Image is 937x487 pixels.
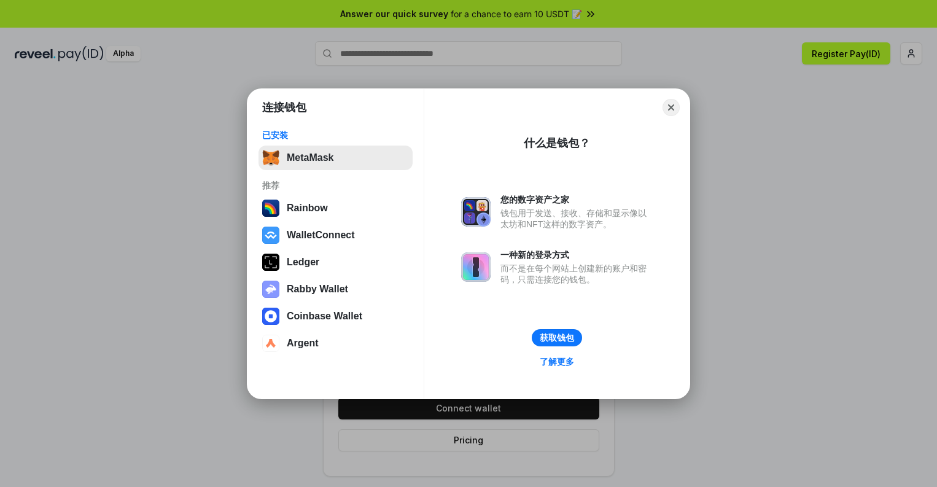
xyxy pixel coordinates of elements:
div: 获取钱包 [540,332,574,343]
img: svg+xml,%3Csvg%20width%3D%22120%22%20height%3D%22120%22%20viewBox%3D%220%200%20120%20120%22%20fil... [262,200,279,217]
div: Ledger [287,257,319,268]
div: 钱包用于发送、接收、存储和显示像以太坊和NFT这样的数字资产。 [500,208,653,230]
img: svg+xml,%3Csvg%20xmlns%3D%22http%3A%2F%2Fwww.w3.org%2F2000%2Fsvg%22%20fill%3D%22none%22%20viewBox... [262,281,279,298]
button: Ledger [259,250,413,275]
div: 推荐 [262,180,409,191]
div: WalletConnect [287,230,355,241]
div: Argent [287,338,319,349]
div: 您的数字资产之家 [500,194,653,205]
div: 已安装 [262,130,409,141]
img: svg+xml,%3Csvg%20xmlns%3D%22http%3A%2F%2Fwww.w3.org%2F2000%2Fsvg%22%20fill%3D%22none%22%20viewBox... [461,197,491,227]
h1: 连接钱包 [262,100,306,115]
button: Argent [259,331,413,356]
button: 获取钱包 [532,329,582,346]
img: svg+xml,%3Csvg%20width%3D%2228%22%20height%3D%2228%22%20viewBox%3D%220%200%2028%2028%22%20fill%3D... [262,335,279,352]
div: Coinbase Wallet [287,311,362,322]
div: 了解更多 [540,356,574,367]
div: 什么是钱包？ [524,136,590,150]
img: svg+xml,%3Csvg%20fill%3D%22none%22%20height%3D%2233%22%20viewBox%3D%220%200%2035%2033%22%20width%... [262,149,279,166]
button: Rabby Wallet [259,277,413,302]
a: 了解更多 [532,354,581,370]
img: svg+xml,%3Csvg%20xmlns%3D%22http%3A%2F%2Fwww.w3.org%2F2000%2Fsvg%22%20width%3D%2228%22%20height%3... [262,254,279,271]
button: Rainbow [259,196,413,220]
button: Coinbase Wallet [259,304,413,329]
button: MetaMask [259,146,413,170]
div: Rabby Wallet [287,284,348,295]
button: WalletConnect [259,223,413,247]
div: 一种新的登录方式 [500,249,653,260]
button: Close [663,99,680,116]
div: Rainbow [287,203,328,214]
img: svg+xml,%3Csvg%20width%3D%2228%22%20height%3D%2228%22%20viewBox%3D%220%200%2028%2028%22%20fill%3D... [262,227,279,244]
div: 而不是在每个网站上创建新的账户和密码，只需连接您的钱包。 [500,263,653,285]
img: svg+xml,%3Csvg%20xmlns%3D%22http%3A%2F%2Fwww.w3.org%2F2000%2Fsvg%22%20fill%3D%22none%22%20viewBox... [461,252,491,282]
img: svg+xml,%3Csvg%20width%3D%2228%22%20height%3D%2228%22%20viewBox%3D%220%200%2028%2028%22%20fill%3D... [262,308,279,325]
div: MetaMask [287,152,333,163]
